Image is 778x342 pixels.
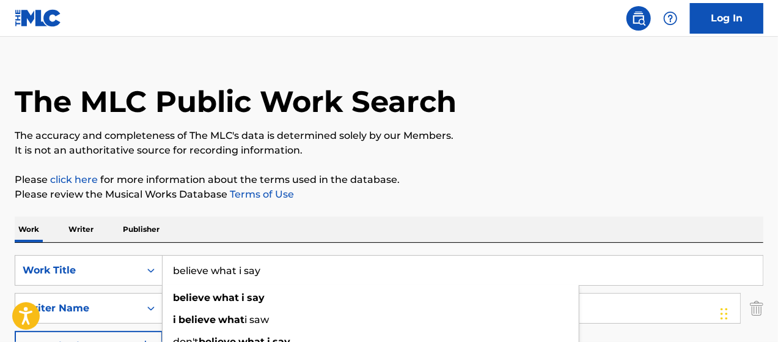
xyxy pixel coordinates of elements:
a: click here [50,174,98,185]
h1: The MLC Public Work Search [15,83,457,120]
a: Terms of Use [227,188,294,200]
div: Help [658,6,683,31]
strong: believe [178,314,216,325]
p: Work [15,217,43,242]
strong: say [247,292,265,303]
a: Log In [690,3,763,34]
img: help [663,11,678,26]
img: search [631,11,646,26]
iframe: Chat Widget [717,283,778,342]
div: Drag [721,296,728,332]
p: It is not an authoritative source for recording information. [15,143,763,158]
img: MLC Logo [15,9,62,27]
strong: believe [173,292,210,303]
strong: what [213,292,239,303]
strong: i [173,314,176,325]
p: Publisher [119,217,163,242]
div: Work Title [23,263,133,278]
strong: i [241,292,244,303]
p: Please for more information about the terms used in the database. [15,173,763,187]
a: Public Search [626,6,651,31]
div: Writer Name [23,301,133,316]
span: i saw [244,314,269,325]
p: The accuracy and completeness of The MLC's data is determined solely by our Members. [15,128,763,143]
strong: what [218,314,244,325]
p: Writer [65,217,97,242]
p: Please review the Musical Works Database [15,187,763,202]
